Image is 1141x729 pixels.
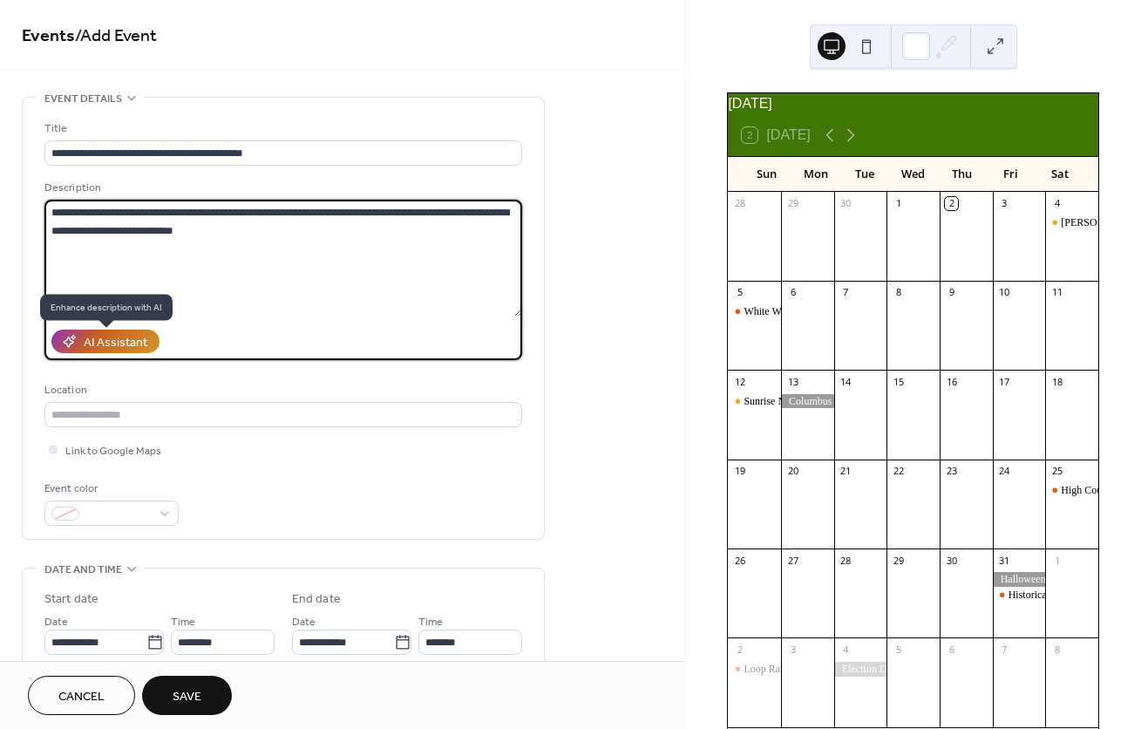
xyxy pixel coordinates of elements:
div: AI Assistant [84,334,147,352]
div: Location [44,381,519,399]
div: 24 [998,465,1011,478]
div: 10 [998,286,1011,299]
div: 25 [1050,465,1063,478]
div: 21 [839,465,852,478]
div: 26 [733,554,746,567]
div: 17 [998,375,1011,388]
span: Link to Google Maps [65,442,161,460]
div: 3 [998,197,1011,210]
div: End date [292,590,341,609]
div: Fri [987,157,1036,192]
div: 5 [892,643,905,656]
div: 30 [839,197,852,210]
div: 27 [786,554,799,567]
div: Sat [1036,157,1084,192]
div: 29 [892,554,905,567]
div: Sun [742,157,791,192]
div: Tue [840,157,889,192]
div: 2 [945,197,958,210]
div: 9 [945,286,958,299]
div: 8 [1050,643,1063,656]
div: White Wolf Hike [744,304,815,319]
div: 3 [786,643,799,656]
div: 7 [998,643,1011,656]
div: 12 [733,375,746,388]
div: 29 [786,197,799,210]
div: Election Day [834,662,887,677]
div: 23 [945,465,958,478]
span: Date and time [44,561,122,579]
div: Loop Ranch Hike on the [PERSON_NAME] and [PERSON_NAME] Preserve [744,662,1074,677]
span: Time [418,613,443,631]
div: 13 [786,375,799,388]
div: 1 [892,197,905,210]
div: Wed [889,157,938,192]
div: Sunrise Nature Walk - Reservoir #2 [728,394,781,409]
div: 6 [786,286,799,299]
span: / Add Event [75,19,157,53]
div: Hart Flats Group Hike - Bear Mountain [1045,215,1098,230]
div: 5 [733,286,746,299]
span: Date [44,613,68,631]
div: 20 [786,465,799,478]
div: White Wolf Hike [728,304,781,319]
div: Start date [44,590,98,609]
div: 11 [1050,286,1063,299]
div: 1 [1050,554,1063,567]
div: Loop Ranch Hike on the Frank and Joan Randall Tehachapi Preserve [728,662,781,677]
div: Halloween [993,572,1046,587]
div: 7 [839,286,852,299]
div: Historical Society Cross Ranch Tour [993,588,1046,603]
div: Description [44,179,519,197]
span: Time [171,613,195,631]
div: Title [44,119,519,138]
span: Event details [44,90,122,108]
div: 30 [945,554,958,567]
div: 28 [733,197,746,210]
div: High Country Private Hike [1045,483,1098,498]
div: 6 [945,643,958,656]
div: 28 [839,554,852,567]
span: Enhance description with AI [40,295,173,321]
div: 16 [945,375,958,388]
div: 2 [733,643,746,656]
div: Sunrise Nature Walk - Reservoir #2 [744,394,893,409]
button: Save [142,676,232,715]
div: 8 [892,286,905,299]
div: 15 [892,375,905,388]
div: 19 [733,465,746,478]
div: Event color [44,480,175,498]
div: [DATE] [728,93,1098,114]
a: Events [22,19,75,53]
div: 14 [839,375,852,388]
div: Columbus Day [781,394,834,409]
span: Cancel [58,688,105,706]
div: 4 [1050,197,1063,210]
div: 4 [839,643,852,656]
span: Date [292,613,316,631]
div: 18 [1050,375,1063,388]
span: Save [173,688,201,706]
div: Mon [791,157,839,192]
div: 22 [892,465,905,478]
div: Thu [938,157,987,192]
div: 31 [998,554,1011,567]
button: AI Assistant [51,330,160,353]
button: Cancel [28,676,135,715]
